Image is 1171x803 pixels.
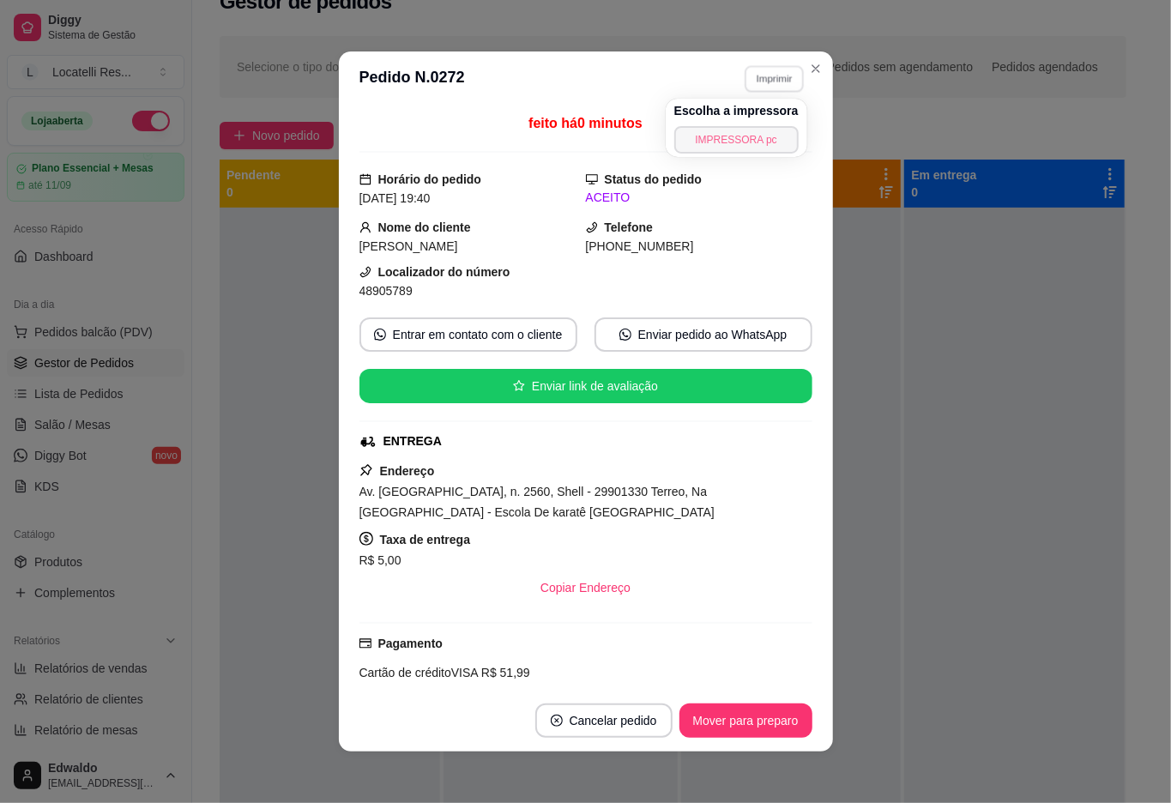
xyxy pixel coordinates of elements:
span: [PHONE_NUMBER] [586,239,694,253]
div: ENTREGA [383,432,442,450]
button: close-circleCancelar pedido [535,703,673,738]
span: whats-app [619,329,631,341]
span: phone [359,266,371,278]
button: whats-appEntrar em contato com o cliente [359,317,577,352]
button: Close [802,55,830,82]
button: starEnviar link de avaliação [359,369,812,403]
strong: Endereço [380,464,435,478]
button: Copiar Endereço [527,571,644,605]
span: 48905789 [359,284,413,298]
span: Av. [GEOGRAPHIC_DATA], n. 2560, Shell - 29901330 Terreo, Na [GEOGRAPHIC_DATA] - Escola De karatê ... [359,485,715,519]
span: [DATE] 19:40 [359,191,431,205]
span: calendar [359,173,371,185]
span: whats-app [374,329,386,341]
strong: Taxa de entrega [380,533,471,546]
strong: Status do pedido [605,172,703,186]
span: phone [586,221,598,233]
h3: Pedido N. 0272 [359,65,465,93]
button: Mover para preparo [679,703,812,738]
span: Cartão de crédito VISA [359,666,479,679]
strong: Nome do cliente [378,220,471,234]
h4: Escolha a impressora [674,102,799,119]
span: R$ 5,00 [359,553,401,567]
strong: Telefone [605,220,654,234]
button: IMPRESSORA pc [674,126,799,154]
span: desktop [586,173,598,185]
strong: Localizador do número [378,265,510,279]
span: credit-card [359,637,371,649]
span: R$ 51,99 [478,666,530,679]
span: dollar [359,532,373,546]
span: Status do pagamento [359,682,474,701]
span: user [359,221,371,233]
span: pushpin [359,463,373,477]
div: ACEITO [586,189,812,207]
span: close-circle [551,715,563,727]
button: whats-appEnviar pedido ao WhatsApp [595,317,812,352]
strong: Horário do pedido [378,172,482,186]
span: star [513,380,525,392]
span: feito há 0 minutos [528,116,642,130]
button: Imprimir [745,65,804,92]
span: [PERSON_NAME] [359,239,458,253]
strong: Pagamento [378,637,443,650]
